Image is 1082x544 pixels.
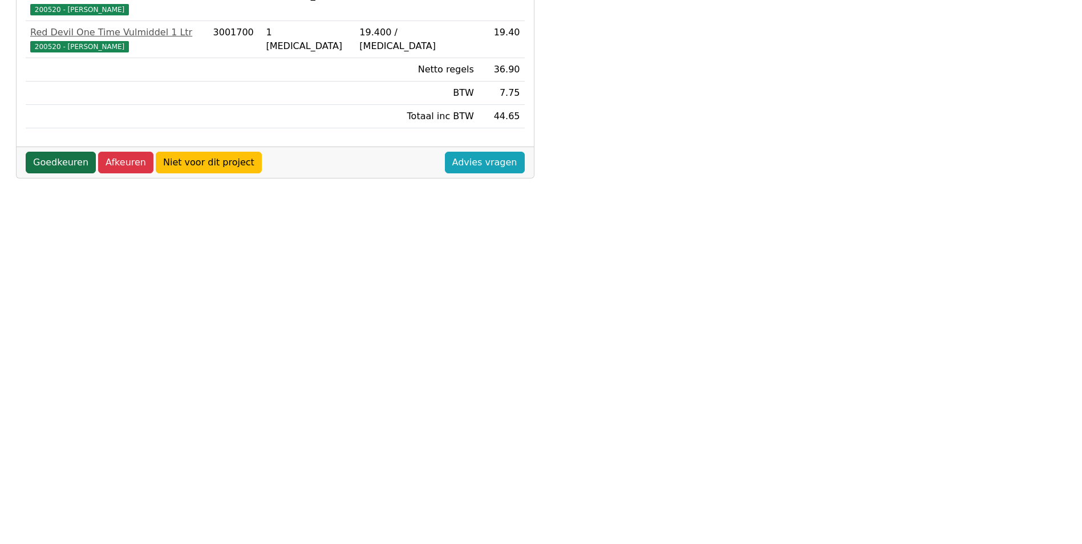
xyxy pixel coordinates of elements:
div: Red Devil One Time Vulmiddel 1 Ltr [30,26,204,39]
span: 200520 - [PERSON_NAME] [30,4,129,15]
td: Netto regels [355,58,479,82]
td: 19.40 [479,21,525,58]
a: Advies vragen [445,152,525,173]
a: Red Devil One Time Vulmiddel 1 Ltr200520 - [PERSON_NAME] [30,26,204,53]
td: BTW [355,82,479,105]
a: Goedkeuren [26,152,96,173]
td: 44.65 [479,105,525,128]
span: 200520 - [PERSON_NAME] [30,41,129,52]
td: 7.75 [479,82,525,105]
div: 19.400 / [MEDICAL_DATA] [359,26,474,53]
td: 36.90 [479,58,525,82]
a: Afkeuren [98,152,153,173]
a: Niet voor dit project [156,152,262,173]
td: 3001700 [209,21,262,58]
div: 1 [MEDICAL_DATA] [266,26,350,53]
td: Totaal inc BTW [355,105,479,128]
